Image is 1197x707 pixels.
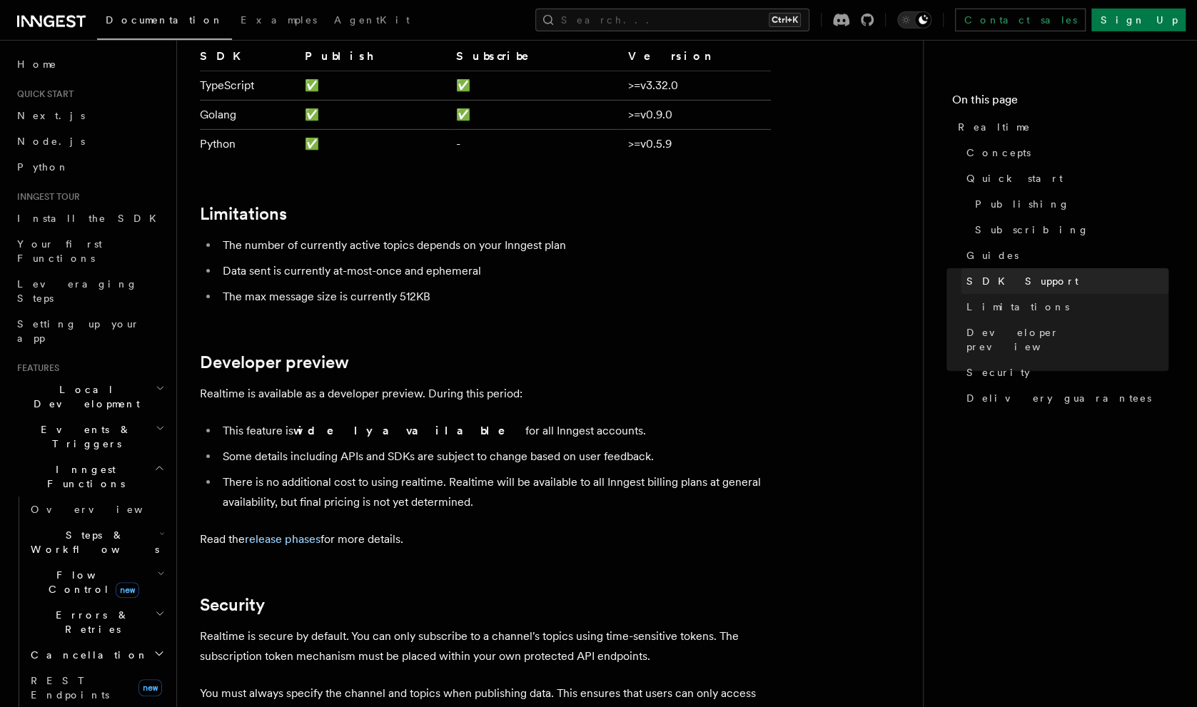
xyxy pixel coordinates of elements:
span: new [116,582,139,598]
span: Quick start [966,171,1063,185]
span: Home [17,57,57,71]
span: Guides [966,248,1019,263]
a: Publishing [969,191,1168,217]
p: Read the for more details. [200,529,771,549]
span: Limitations [966,300,1069,314]
a: Setting up your app [11,311,168,351]
span: new [138,679,162,696]
span: Inngest Functions [11,462,154,491]
li: The number of currently active topics depends on your Inngest plan [218,235,771,255]
span: Concepts [966,146,1031,160]
kbd: Ctrl+K [769,13,801,27]
td: ✅ [299,130,450,159]
td: ✅ [299,101,450,130]
span: Setting up your app [17,318,140,344]
td: >=v0.9.0 [622,101,771,130]
span: Realtime [958,120,1031,134]
span: Errors & Retries [25,608,155,636]
button: Cancellation [25,642,168,668]
th: Version [622,47,771,71]
span: Developer preview [966,325,1168,354]
span: Local Development [11,382,156,411]
a: Contact sales [955,9,1086,31]
button: Search...Ctrl+K [535,9,809,31]
a: Sign Up [1091,9,1186,31]
td: ✅ [450,101,622,130]
a: Your first Functions [11,231,168,271]
button: Steps & Workflows [25,522,168,562]
td: TypeScript [200,71,299,101]
span: Flow Control [25,568,157,596]
span: Documentation [106,14,223,26]
span: Steps & Workflows [25,528,159,556]
span: Subscribing [975,223,1089,237]
td: Python [200,130,299,159]
td: >=v0.5.9 [622,130,771,159]
a: Security [961,360,1168,385]
a: Developer preview [961,320,1168,360]
a: Documentation [97,4,232,40]
button: Flow Controlnew [25,562,168,602]
span: Delivery guarantees [966,391,1151,405]
span: Quick start [11,88,74,100]
th: Subscribe [450,47,622,71]
a: Limitations [200,204,287,224]
td: - [450,130,622,159]
li: Data sent is currently at-most-once and ephemeral [218,261,771,281]
a: Overview [25,497,168,522]
span: SDK Support [966,274,1079,288]
a: Quick start [961,166,1168,191]
p: Realtime is available as a developer preview. During this period: [200,384,771,404]
td: Golang [200,101,299,130]
strong: widely available [293,424,525,437]
a: Home [11,51,168,77]
td: ✅ [299,71,450,101]
span: Features [11,362,59,374]
a: Concepts [961,140,1168,166]
td: ✅ [450,71,622,101]
a: SDK Support [961,268,1168,294]
a: Security [200,595,265,615]
a: Node.js [11,128,168,154]
span: Node.js [17,136,85,147]
span: Inngest tour [11,191,80,203]
button: Events & Triggers [11,417,168,457]
span: Cancellation [25,648,148,662]
button: Inngest Functions [11,457,168,497]
li: The max message size is currently 512KB [218,287,771,307]
p: Realtime is secure by default. You can only subscribe to a channel's topics using time-sensitive ... [200,626,771,666]
a: Realtime [952,114,1168,140]
th: SDK [200,47,299,71]
a: Subscribing [969,217,1168,243]
span: Events & Triggers [11,422,156,451]
span: Your first Functions [17,238,102,264]
a: Install the SDK [11,205,168,231]
a: Examples [232,4,325,39]
span: Next.js [17,110,85,121]
li: There is no additional cost to using realtime. Realtime will be available to all Inngest billing ... [218,472,771,512]
th: Publish [299,47,450,71]
span: Python [17,161,69,173]
a: AgentKit [325,4,418,39]
span: Overview [31,504,178,515]
a: Developer preview [200,352,349,372]
button: Local Development [11,377,168,417]
span: REST Endpoints [31,675,109,701]
td: >=v3.32.0 [622,71,771,101]
span: AgentKit [334,14,410,26]
a: Python [11,154,168,180]
a: Leveraging Steps [11,271,168,311]
a: release phases [245,532,320,546]
button: Errors & Retries [25,602,168,642]
h4: On this page [952,91,1168,114]
li: Some details including APIs and SDKs are subject to change based on user feedback. [218,447,771,467]
button: Toggle dark mode [897,11,931,29]
a: Limitations [961,294,1168,320]
a: Next.js [11,103,168,128]
a: Guides [961,243,1168,268]
span: Leveraging Steps [17,278,138,304]
span: Install the SDK [17,213,165,224]
span: Publishing [975,197,1070,211]
a: Delivery guarantees [961,385,1168,411]
li: This feature is for all Inngest accounts. [218,421,771,441]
